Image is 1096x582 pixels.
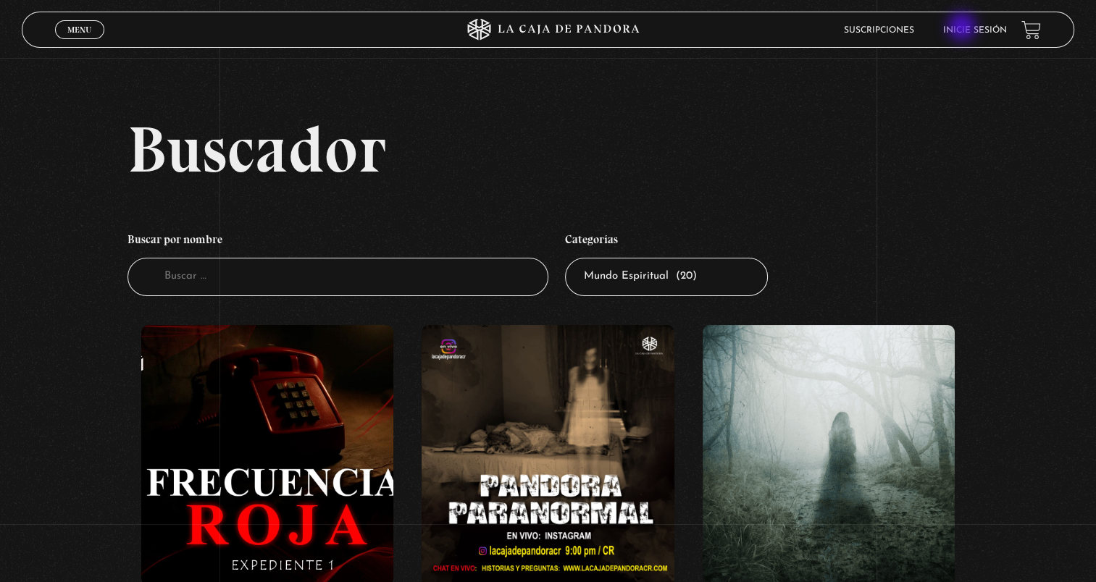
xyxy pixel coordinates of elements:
a: View your shopping cart [1021,20,1041,40]
h2: Buscador [127,117,1074,182]
h4: Categorías [565,225,768,258]
a: Suscripciones [844,26,914,35]
span: Cerrar [62,38,96,48]
a: Inicie sesión [943,26,1007,35]
span: Menu [67,25,91,34]
h4: Buscar por nombre [127,225,548,258]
